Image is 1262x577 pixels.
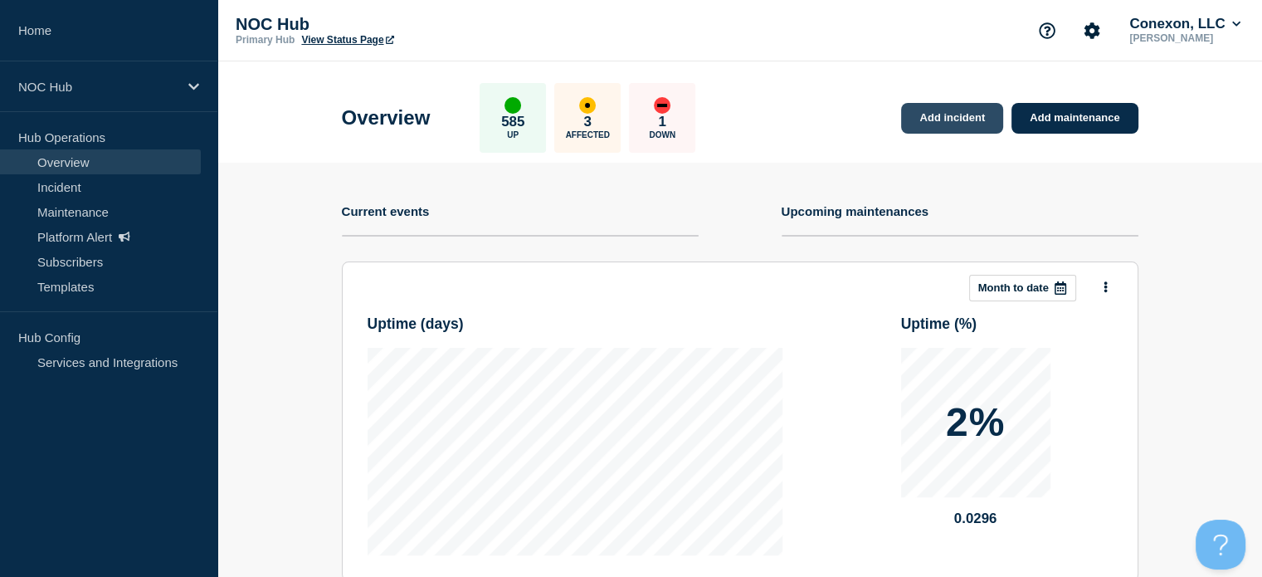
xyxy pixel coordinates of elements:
iframe: Help Scout Beacon - Open [1196,520,1245,570]
p: NOC Hub [18,80,178,94]
p: 2% [946,403,1005,443]
button: Support [1030,13,1065,48]
p: Affected [566,130,610,139]
a: Add incident [901,103,1003,134]
p: Month to date [978,281,1049,294]
p: Down [649,130,675,139]
p: 1 [659,114,666,130]
div: up [504,97,521,114]
p: Up [507,130,519,139]
p: 0.0296 [901,511,1050,527]
a: Add maintenance [1011,103,1138,134]
p: NOC Hub [236,15,568,34]
button: Month to date [969,275,1076,301]
div: affected [579,97,596,114]
button: Account settings [1074,13,1109,48]
h3: Uptime ( % ) [901,315,977,333]
h4: Current events [342,204,430,218]
h3: Uptime ( days ) [368,315,464,333]
a: View Status Page [301,34,393,46]
button: Conexon, LLC [1126,16,1244,32]
h1: Overview [342,106,431,130]
p: Primary Hub [236,34,295,46]
p: 585 [501,114,524,130]
div: down [654,97,670,114]
p: [PERSON_NAME] [1126,32,1244,44]
p: 3 [584,114,592,130]
h4: Upcoming maintenances [782,204,929,218]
